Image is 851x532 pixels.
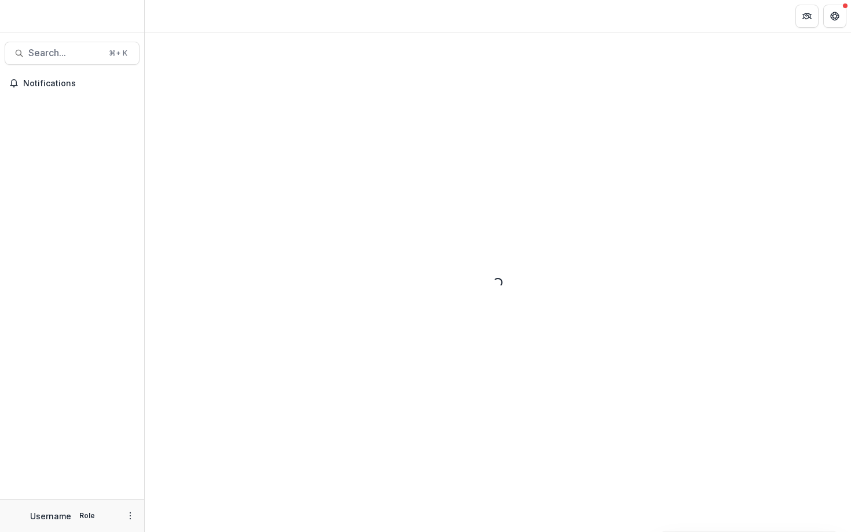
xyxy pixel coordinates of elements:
p: Username [30,510,71,522]
p: Role [76,511,98,521]
button: More [123,509,137,523]
span: Notifications [23,79,135,89]
div: ⌘ + K [107,47,130,60]
span: Search... [28,47,102,58]
button: Partners [795,5,819,28]
button: Search... [5,42,140,65]
button: Get Help [823,5,846,28]
button: Notifications [5,74,140,93]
